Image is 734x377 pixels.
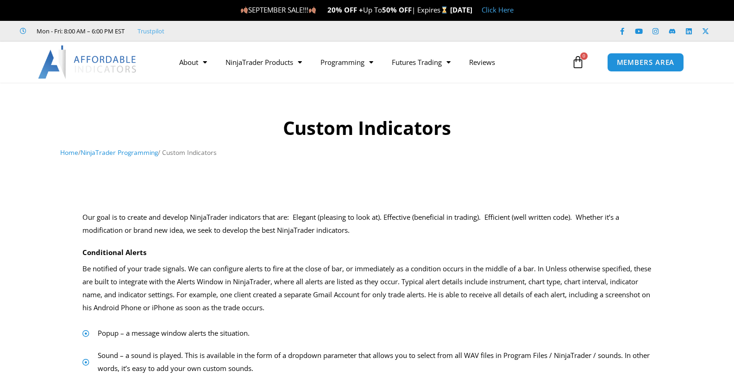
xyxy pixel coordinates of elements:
a: About [170,51,216,73]
img: ⌛ [441,6,448,13]
a: Futures Trading [383,51,460,73]
span: Popup – a message window alerts the situation. [95,327,250,340]
span: 0 [580,52,588,60]
span: Mon - Fri: 8:00 AM – 6:00 PM EST [34,26,125,37]
a: NinjaTrader Products [216,51,311,73]
strong: 20% OFF + [327,5,363,14]
a: NinjaTrader Programming [81,148,158,157]
img: 🍂 [241,6,248,13]
img: LogoAI | Affordable Indicators – NinjaTrader [38,45,138,79]
strong: 50% OFF [382,5,412,14]
img: 🍂 [309,6,316,13]
a: 0 [558,49,598,76]
span: Sound – a sound is played. This is available in the form of a dropdown parameter that allows you ... [95,349,652,375]
a: Trustpilot [138,26,164,37]
div: Our goal is to create and develop NinjaTrader indicators that are: Elegant (pleasing to look at).... [82,211,652,237]
h1: Custom Indicators [60,115,674,141]
a: Programming [311,51,383,73]
strong: Conditional Alerts [82,248,146,257]
a: Home [60,148,78,157]
a: MEMBERS AREA [607,53,684,72]
a: Reviews [460,51,504,73]
nav: Menu [170,51,569,73]
span: SEPTEMBER SALE!!! Up To | Expires [240,5,450,14]
a: Click Here [482,5,514,14]
nav: Breadcrumb [60,147,674,159]
span: MEMBERS AREA [617,59,675,66]
p: Be notified of your trade signals. We can configure alerts to fire at the close of bar, or immedi... [82,262,652,314]
strong: [DATE] [450,5,472,14]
